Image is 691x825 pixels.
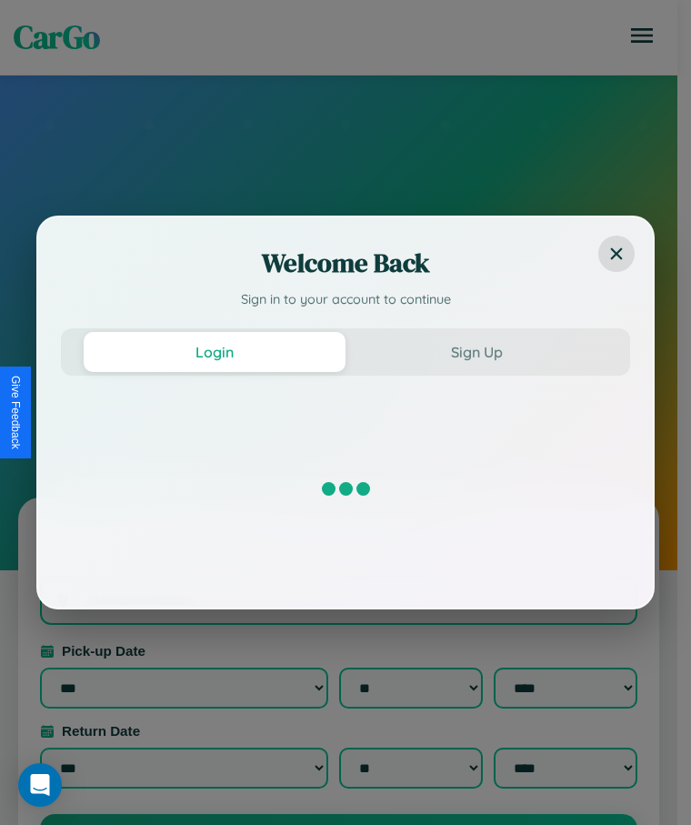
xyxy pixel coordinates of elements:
div: Give Feedback [9,376,22,449]
button: Login [84,332,345,372]
button: Sign Up [345,332,607,372]
div: Open Intercom Messenger [18,763,62,807]
h2: Welcome Back [61,245,630,281]
p: Sign in to your account to continue [61,290,630,310]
